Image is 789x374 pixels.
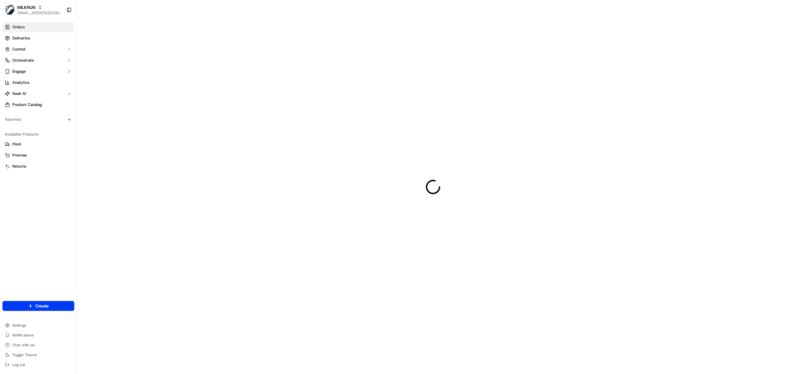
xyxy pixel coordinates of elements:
span: Control [12,47,25,52]
button: Nash AI [2,89,74,99]
button: Promise [2,150,74,160]
a: Analytics [2,78,74,87]
button: Log out [2,360,74,369]
button: Chat with us! [2,341,74,349]
span: Promise [12,152,27,158]
a: Product Catalog [2,100,74,110]
span: Orchestrate [12,58,34,63]
button: Create [2,301,74,311]
a: Deliveries [2,33,74,43]
span: Fleet [12,141,21,147]
span: Deliveries [12,35,30,41]
button: Fleet [2,139,74,149]
button: Toggle Theme [2,351,74,359]
span: Nash AI [12,91,26,96]
span: Toggle Theme [12,352,37,357]
span: Engage [12,69,26,74]
span: Log out [12,362,25,367]
span: Notifications [12,333,34,338]
a: Fleet [5,141,72,147]
button: Control [2,44,74,54]
button: MILKRUN [17,4,35,10]
span: Create [35,303,49,309]
button: [EMAIL_ADDRESS][DOMAIN_NAME] [17,10,61,15]
span: Analytics [12,80,29,85]
a: Promise [5,152,72,158]
span: Settings [12,323,26,328]
button: Returns [2,161,74,171]
button: Notifications [2,331,74,339]
span: Product Catalog [12,102,42,108]
button: Settings [2,321,74,330]
span: Returns [12,164,26,169]
button: MILKRUNMILKRUN[EMAIL_ADDRESS][DOMAIN_NAME] [2,2,64,17]
div: Favorites [2,115,74,124]
img: MILKRUN [5,5,15,15]
button: Engage [2,67,74,76]
div: Available Products [2,129,74,139]
span: Chat with us! [12,343,35,348]
a: Returns [5,164,72,169]
a: Orders [2,22,74,32]
button: Orchestrate [2,55,74,65]
span: Orders [12,24,25,30]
